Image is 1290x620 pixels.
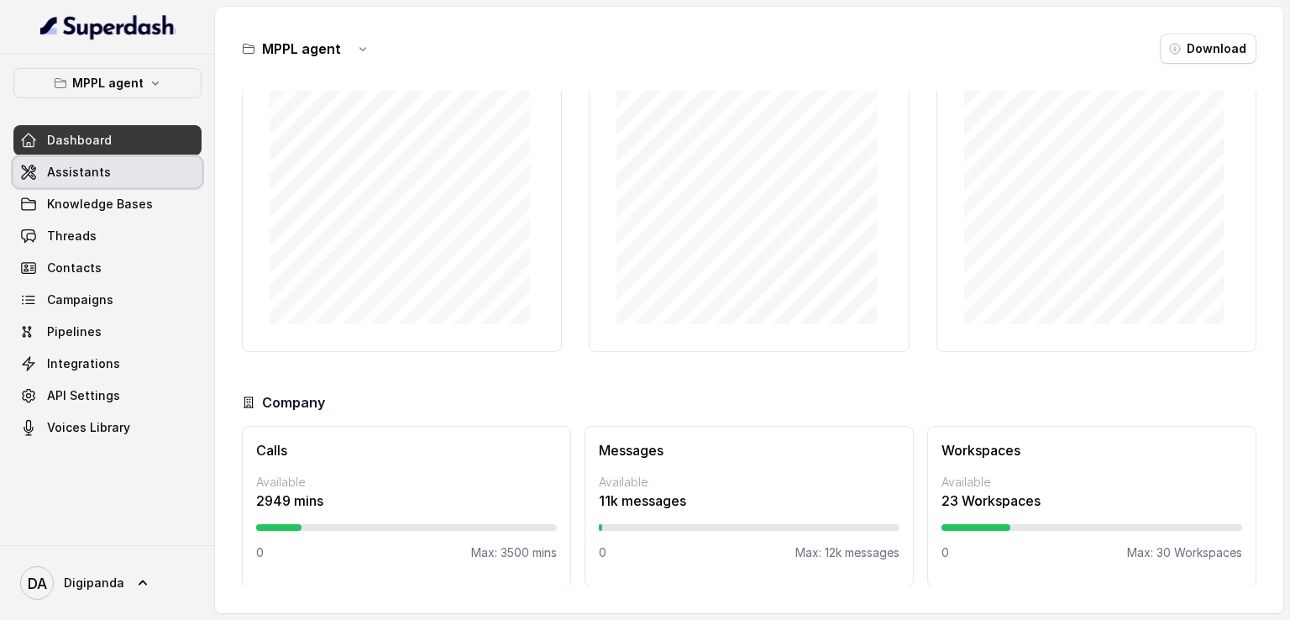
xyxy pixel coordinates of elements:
p: Max: 3500 mins [471,544,557,561]
span: Knowledge Bases [47,196,153,213]
span: Integrations [47,355,120,372]
h3: Workspaces [941,440,1242,460]
text: DA [28,575,47,592]
span: Dashboard [47,132,112,149]
button: Download [1160,34,1256,64]
img: light.svg [40,13,176,40]
a: Knowledge Bases [13,189,202,219]
span: Assistants [47,164,111,181]
span: API Settings [47,387,120,404]
h3: Company [262,392,325,412]
h3: Messages [599,440,899,460]
a: Pipelines [13,317,202,347]
a: Campaigns [13,285,202,315]
p: Max: 12k messages [795,544,899,561]
p: 0 [256,544,264,561]
span: Voices Library [47,419,130,436]
span: Threads [47,228,97,244]
a: Assistants [13,157,202,187]
a: Digipanda [13,560,202,607]
a: Contacts [13,253,202,283]
a: API Settings [13,381,202,411]
p: 0 [599,544,606,561]
span: Digipanda [64,575,124,591]
p: Max: 30 Workspaces [1127,544,1242,561]
span: Pipelines [47,323,102,340]
h3: MPPL agent [262,39,341,59]
button: MPPL agent [13,68,202,98]
p: Available [256,474,557,491]
p: 23 Workspaces [941,491,1242,511]
p: 11k messages [599,491,899,511]
span: Campaigns [47,292,113,308]
p: 2949 mins [256,491,557,511]
p: Available [599,474,899,491]
h3: Calls [256,440,557,460]
p: 0 [941,544,949,561]
a: Threads [13,221,202,251]
span: Contacts [47,260,102,276]
a: Voices Library [13,412,202,443]
a: Integrations [13,349,202,379]
p: Available [941,474,1242,491]
a: Dashboard [13,125,202,155]
p: MPPL agent [72,73,144,93]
